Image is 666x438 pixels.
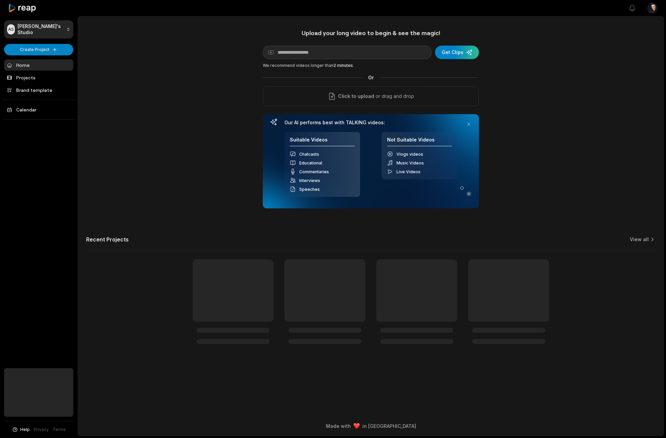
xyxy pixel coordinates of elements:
[263,29,479,37] h1: Upload your long video to begin & see the magic!
[284,120,457,126] h3: Our AI performs best with TALKING videos:
[263,62,479,69] div: We recommend videos longer than .
[299,178,320,183] span: Interviews
[4,72,73,83] a: Projects
[387,137,452,147] h4: Not Suitable Videos
[354,423,360,429] img: heart emoji
[333,63,353,68] span: 2 minutes
[53,427,66,433] a: Terms
[396,160,424,165] span: Music Videos
[4,84,73,96] a: Brand template
[299,169,329,174] span: Commentaries
[290,137,355,147] h4: Suitable Videos
[84,422,658,430] div: Made with in [GEOGRAPHIC_DATA]
[630,236,649,243] a: View all
[86,236,129,243] h2: Recent Projects
[299,152,319,157] span: Chatcasts
[4,59,73,71] a: Home
[396,169,420,174] span: Live Videos
[20,427,30,433] span: Help
[374,92,414,100] p: or drag and drop
[435,46,479,59] button: Get Clips
[299,160,322,165] span: Educational
[363,74,379,81] span: Or
[338,92,374,100] span: Click to upload
[12,427,30,433] button: Help
[396,152,423,157] span: Vlogs videos
[4,44,73,55] button: Create Project
[18,23,63,35] p: [PERSON_NAME]'s Studio
[299,187,320,192] span: Speeches
[7,24,15,34] div: AS
[4,104,73,115] a: Calendar
[34,427,49,433] a: Privacy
